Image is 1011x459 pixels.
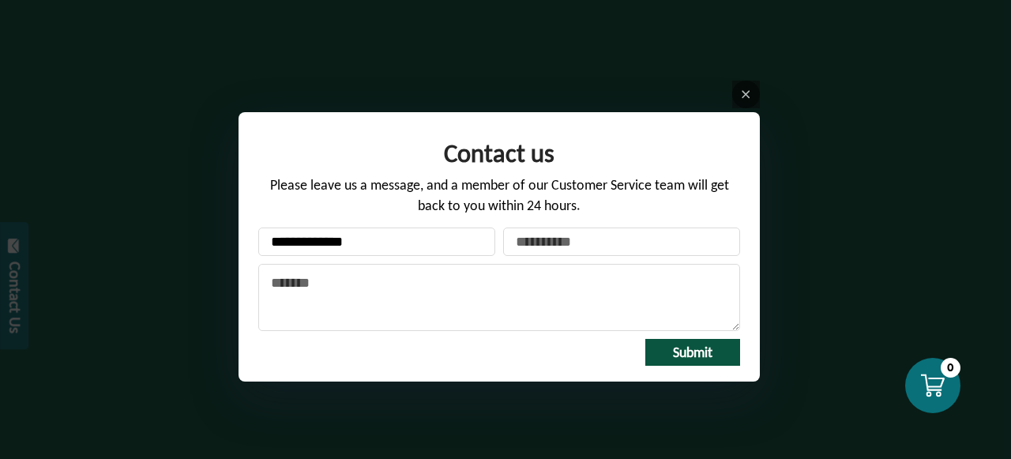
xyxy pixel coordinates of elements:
[503,228,740,256] input: Your email
[444,137,554,169] span: Contact us
[258,228,495,256] input: Your name
[941,358,960,378] div: 0
[258,264,740,331] textarea: Message
[258,128,740,175] div: Form title
[673,344,712,361] span: Submit
[258,175,740,227] div: Please leave us a message, and a member of our Customer Service team will get back to you within ...
[645,339,740,366] button: Submit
